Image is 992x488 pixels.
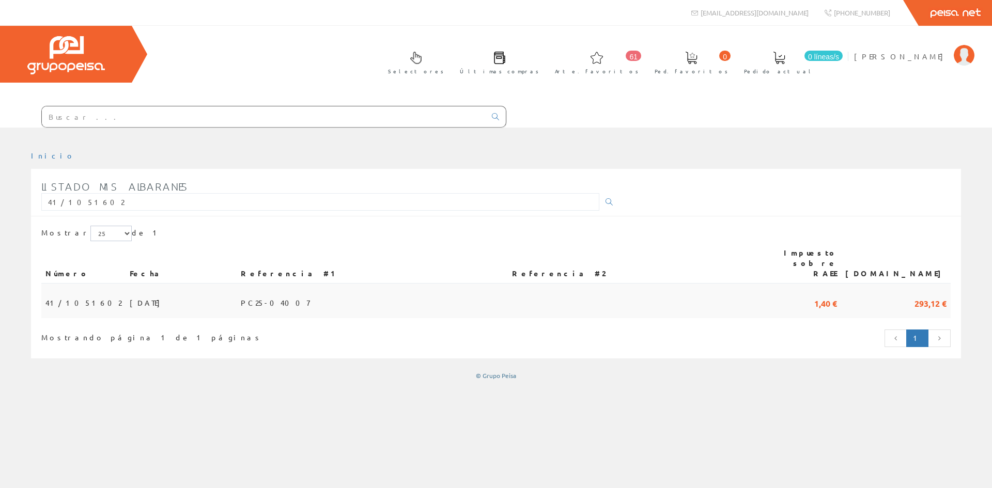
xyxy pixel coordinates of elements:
font: PC25-04007 [241,298,309,307]
font: 1 [913,333,922,342]
a: Últimas compras [450,43,544,81]
a: Página anterior [885,329,907,347]
font: Últimas compras [460,67,539,75]
a: Inicio [31,151,75,160]
font: 61 [629,53,638,61]
input: Buscar ... [42,106,486,127]
font: Impuesto sobre RAEE [784,248,837,278]
font: Selectores [388,67,444,75]
font: 1,40 € [814,298,837,309]
font: Fecha [130,269,163,278]
font: Referencia #1 [241,269,340,278]
a: Selectores [378,43,449,81]
font: Mostrar [41,228,90,237]
font: Mostrando página 1 de 1 páginas [41,333,262,342]
font: 0 [723,53,727,61]
font: 41/1051602 [45,298,121,307]
font: [PHONE_NUMBER] [834,8,890,17]
a: Página actual [906,329,928,347]
font: 0 líneas/s [808,53,839,61]
font: Pedido actual [744,67,814,75]
font: Número [45,269,89,278]
select: Mostrar [90,226,132,241]
font: [DATE] [130,298,165,307]
font: [PERSON_NAME] [854,52,949,61]
font: de 1 [132,228,161,237]
font: Arte. favoritos [555,67,639,75]
a: Página siguiente [928,329,951,347]
font: Listado mis albaranes [41,180,189,193]
font: Referencia #2 [512,269,605,278]
a: 61 Arte. favoritos [545,43,644,81]
font: 293,12 € [915,298,947,309]
a: [PERSON_NAME] [854,43,974,53]
font: Ped. favoritos [655,67,728,75]
font: [EMAIL_ADDRESS][DOMAIN_NAME] [701,8,809,17]
font: © Grupo Peisa [476,371,516,380]
img: Grupo Peisa [27,36,105,74]
font: [DOMAIN_NAME] [845,269,947,278]
input: Introduzca parte o toda la referencia1, referencia2, número, fecha(dd/mm/aa) o rango de fechas(dd... [41,193,599,211]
